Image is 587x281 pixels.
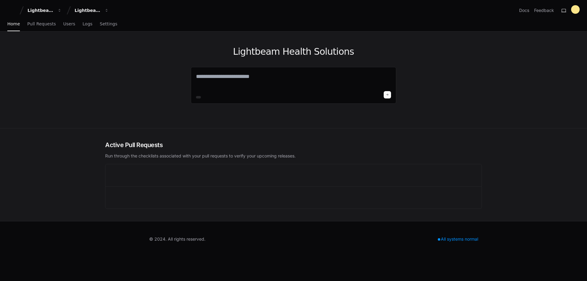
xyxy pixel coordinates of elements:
[75,7,101,13] div: Lightbeam Health Solutions
[534,7,554,13] button: Feedback
[27,17,56,31] a: Pull Requests
[105,141,482,149] h2: Active Pull Requests
[63,22,75,26] span: Users
[83,22,92,26] span: Logs
[25,5,64,16] button: Lightbeam Health
[63,17,75,31] a: Users
[100,17,117,31] a: Settings
[105,153,482,159] p: Run through the checklists associated with your pull requests to verify your upcoming releases.
[149,236,205,242] div: © 2024. All rights reserved.
[7,22,20,26] span: Home
[27,22,56,26] span: Pull Requests
[83,17,92,31] a: Logs
[28,7,54,13] div: Lightbeam Health
[7,17,20,31] a: Home
[519,7,529,13] a: Docs
[434,235,482,243] div: All systems normal
[72,5,111,16] button: Lightbeam Health Solutions
[191,46,396,57] h1: Lightbeam Health Solutions
[100,22,117,26] span: Settings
